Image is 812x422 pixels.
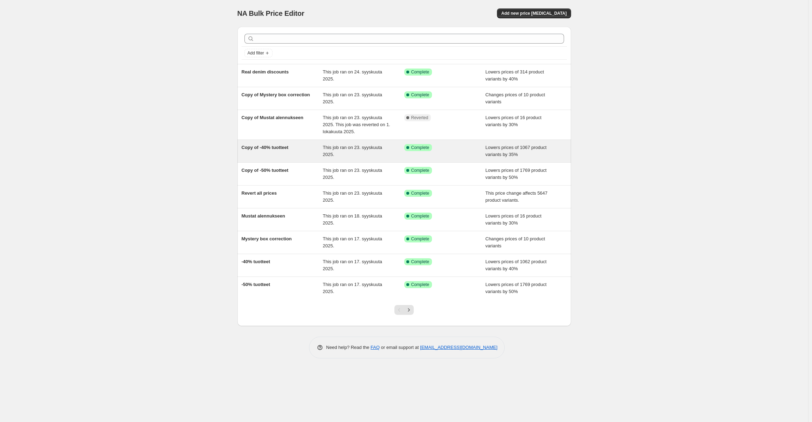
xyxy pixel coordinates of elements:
span: This job ran on 23. syyskuuta 2025. [323,92,382,104]
span: This job ran on 18. syyskuuta 2025. [323,213,382,226]
span: Lowers prices of 314 product variants by 40% [485,69,544,82]
span: Add filter [248,50,264,56]
span: This job ran on 23. syyskuuta 2025. [323,190,382,203]
span: NA Bulk Price Editor [237,9,304,17]
span: This price change affects 5647 product variants. [485,190,548,203]
span: Complete [411,190,429,196]
span: This job ran on 17. syyskuuta 2025. [323,282,382,294]
span: Complete [411,69,429,75]
span: or email support at [380,345,420,350]
span: Copy of Mystery box correction [242,92,310,97]
span: Copy of Mustat alennukseen [242,115,303,120]
button: Add new price [MEDICAL_DATA] [497,8,571,18]
span: This job ran on 23. syyskuuta 2025. [323,168,382,180]
span: -50% tuotteet [242,282,270,287]
span: Reverted [411,115,428,121]
span: Changes prices of 10 product variants [485,236,545,248]
span: Changes prices of 10 product variants [485,92,545,104]
span: Real denim discounts [242,69,289,74]
span: Complete [411,92,429,98]
span: This job ran on 23. syyskuuta 2025. This job was reverted on 1. lokakuuta 2025. [323,115,390,134]
span: Lowers prices of 1062 product variants by 40% [485,259,546,271]
a: [EMAIL_ADDRESS][DOMAIN_NAME] [420,345,497,350]
button: Add filter [244,49,273,57]
span: Add new price [MEDICAL_DATA] [501,11,567,16]
span: This job ran on 23. syyskuuta 2025. [323,145,382,157]
span: Lowers prices of 1769 product variants by 50% [485,282,546,294]
span: Complete [411,213,429,219]
span: Complete [411,282,429,287]
button: Next [404,305,414,315]
span: Complete [411,259,429,265]
span: Lowers prices of 1769 product variants by 50% [485,168,546,180]
span: Mystery box correction [242,236,292,241]
span: Complete [411,145,429,150]
span: Lowers prices of 16 product variants by 30% [485,115,542,127]
span: -40% tuotteet [242,259,270,264]
span: Complete [411,168,429,173]
span: Copy of -50% tuotteet [242,168,289,173]
nav: Pagination [394,305,414,315]
span: Copy of -40% tuotteet [242,145,289,150]
span: Mustat alennukseen [242,213,285,219]
span: Lowers prices of 16 product variants by 30% [485,213,542,226]
span: Revert all prices [242,190,277,196]
span: This job ran on 17. syyskuuta 2025. [323,259,382,271]
span: This job ran on 17. syyskuuta 2025. [323,236,382,248]
span: Need help? Read the [326,345,371,350]
span: Complete [411,236,429,242]
span: Lowers prices of 1067 product variants by 35% [485,145,546,157]
a: FAQ [371,345,380,350]
span: This job ran on 24. syyskuuta 2025. [323,69,382,82]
